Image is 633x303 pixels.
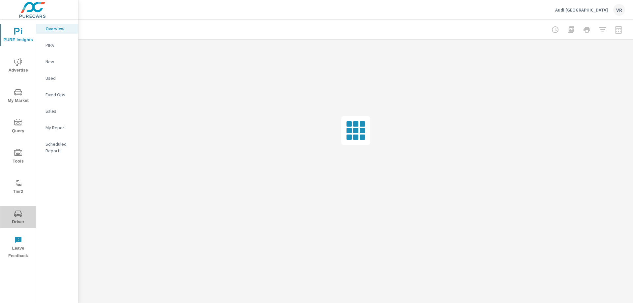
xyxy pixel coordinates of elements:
div: New [36,57,78,67]
div: Fixed Ops [36,90,78,100]
div: VR [613,4,625,16]
p: Used [45,75,73,81]
span: Tier2 [2,179,34,196]
div: Scheduled Reports [36,139,78,156]
span: Tools [2,149,34,165]
div: Used [36,73,78,83]
div: PIPA [36,40,78,50]
p: New [45,58,73,65]
div: Overview [36,24,78,34]
div: nav menu [0,20,36,262]
p: PIPA [45,42,73,48]
span: Leave Feedback [2,236,34,260]
span: Advertise [2,58,34,74]
span: My Market [2,88,34,105]
p: Scheduled Reports [45,141,73,154]
p: Fixed Ops [45,91,73,98]
p: Audi [GEOGRAPHIC_DATA] [555,7,608,13]
div: My Report [36,123,78,133]
span: Driver [2,210,34,226]
span: Query [2,119,34,135]
span: PURE Insights [2,28,34,44]
p: My Report [45,124,73,131]
p: Overview [45,25,73,32]
div: Sales [36,106,78,116]
p: Sales [45,108,73,114]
